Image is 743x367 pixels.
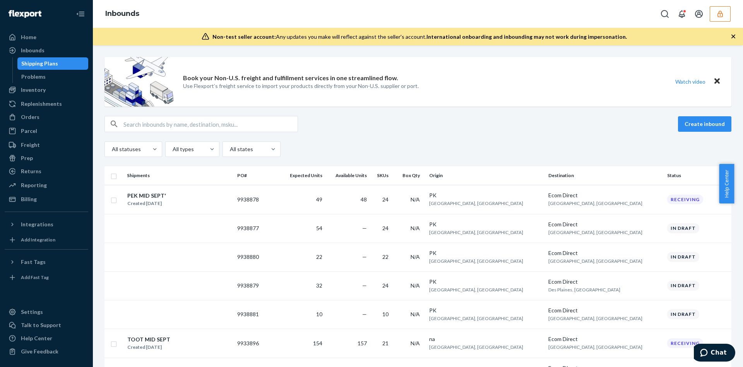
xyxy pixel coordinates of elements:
span: [GEOGRAPHIC_DATA], [GEOGRAPHIC_DATA] [548,344,642,350]
button: Help Center [719,164,734,203]
button: Fast Tags [5,256,88,268]
span: [GEOGRAPHIC_DATA], [GEOGRAPHIC_DATA] [548,315,642,321]
div: In draft [667,281,699,290]
span: 157 [358,340,367,346]
a: Problems [17,71,89,83]
div: Freight [21,141,40,149]
td: 9938881 [234,300,279,329]
div: Returns [21,167,41,175]
div: Settings [21,308,43,316]
button: Talk to Support [5,319,88,331]
div: PK [429,278,542,286]
div: Prep [21,154,33,162]
span: 22 [316,253,322,260]
span: 48 [361,196,367,203]
th: Status [664,166,731,185]
input: All statuses [111,145,112,153]
div: TOOT MID SEPT [127,336,170,343]
th: Box Qty [395,166,426,185]
th: Destination [545,166,664,185]
div: Help Center [21,334,52,342]
div: Integrations [21,221,53,228]
button: Watch video [670,76,710,87]
div: PK [429,221,542,228]
span: N/A [411,225,420,231]
iframe: Opens a widget where you can chat to one of our agents [694,344,735,363]
span: [GEOGRAPHIC_DATA], [GEOGRAPHIC_DATA] [429,258,523,264]
span: N/A [411,340,420,346]
div: Add Integration [21,236,55,243]
div: Reporting [21,181,47,189]
span: International onboarding and inbounding may not work during impersonation. [426,33,627,40]
span: N/A [411,253,420,260]
div: Fast Tags [21,258,46,266]
button: Give Feedback [5,345,88,358]
div: Ecom Direct [548,221,661,228]
div: Home [21,33,36,41]
a: Help Center [5,332,88,345]
div: Ecom Direct [548,335,661,343]
ol: breadcrumbs [99,3,146,25]
span: N/A [411,282,420,289]
a: Prep [5,152,88,164]
a: Inbounds [5,44,88,57]
div: Shipping Plans [21,60,58,67]
div: Any updates you make will reflect against the seller's account. [212,33,627,41]
div: Ecom Direct [548,307,661,314]
th: Available Units [325,166,370,185]
div: Ecom Direct [548,278,661,286]
div: In draft [667,309,699,319]
th: SKUs [370,166,395,185]
a: Inventory [5,84,88,96]
button: Close [712,76,722,87]
div: Parcel [21,127,37,135]
span: [GEOGRAPHIC_DATA], [GEOGRAPHIC_DATA] [548,258,642,264]
div: Created [DATE] [127,200,166,207]
a: Orders [5,111,88,123]
button: Open notifications [674,6,690,22]
span: Des Plaines, [GEOGRAPHIC_DATA] [548,287,620,293]
span: 24 [382,282,389,289]
span: N/A [411,196,420,203]
span: 21 [382,340,389,346]
div: PK [429,249,542,257]
span: [GEOGRAPHIC_DATA], [GEOGRAPHIC_DATA] [429,287,523,293]
div: Receiving [667,195,703,204]
div: Problems [21,73,46,81]
td: 9938879 [234,271,279,300]
th: Expected Units [279,166,325,185]
div: PK [429,307,542,314]
td: 9938878 [234,185,279,214]
a: Returns [5,165,88,177]
a: Inbounds [105,9,139,18]
div: Give Feedback [21,348,58,355]
span: 22 [382,253,389,260]
p: Use Flexport’s freight service to import your products directly from your Non-U.S. supplier or port. [183,82,419,90]
span: 24 [382,225,389,231]
span: [GEOGRAPHIC_DATA], [GEOGRAPHIC_DATA] [429,344,523,350]
span: 10 [316,311,322,317]
span: 54 [316,225,322,231]
div: In draft [667,223,699,233]
a: Freight [5,139,88,151]
td: 9938880 [234,243,279,271]
div: Add Fast Tag [21,274,49,281]
td: 9938877 [234,214,279,243]
span: N/A [411,311,420,317]
span: — [362,282,367,289]
a: Shipping Plans [17,57,89,70]
div: Ecom Direct [548,191,661,199]
button: Integrations [5,218,88,231]
span: 10 [382,311,389,317]
td: 9933896 [234,329,279,358]
a: Parcel [5,125,88,137]
a: Settings [5,306,88,318]
span: 24 [382,196,389,203]
input: Search inbounds by name, destination, msku... [123,116,298,132]
div: Ecom Direct [548,249,661,257]
span: 49 [316,196,322,203]
div: Orders [21,113,39,121]
div: In draft [667,252,699,262]
img: Flexport logo [9,10,41,18]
